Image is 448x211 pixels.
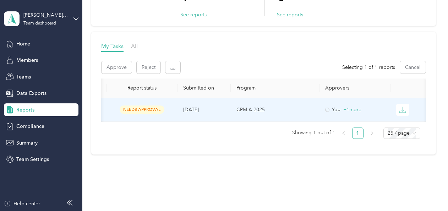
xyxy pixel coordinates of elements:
[112,85,172,91] span: Report status
[16,106,34,114] span: Reports
[343,107,361,113] span: + 1 more
[342,64,395,71] span: Selecting 1 of 1 reports
[388,128,416,139] span: 25 / page
[23,21,56,26] div: Team dashboard
[353,128,363,139] a: 1
[16,156,49,163] span: Team Settings
[131,43,138,49] span: All
[277,11,303,18] button: See reports
[292,128,335,138] span: Showing 1 out of 1
[231,98,319,122] td: CPM A 2025
[319,79,390,98] th: Approvers
[236,106,314,114] p: CPM A 2025
[23,11,68,19] div: [PERSON_NAME][EMAIL_ADDRESS][PERSON_NAME][DOMAIN_NAME]
[16,40,30,48] span: Home
[183,107,199,113] span: [DATE]
[180,11,207,18] button: See reports
[352,128,364,139] li: 1
[16,90,47,97] span: Data Exports
[383,128,420,139] div: Page Size
[338,128,349,139] li: Previous Page
[370,131,374,135] span: right
[342,131,346,135] span: left
[231,79,319,98] th: Program
[16,139,38,147] span: Summary
[16,123,44,130] span: Compliance
[338,128,349,139] button: left
[16,73,31,81] span: Teams
[366,128,378,139] li: Next Page
[102,61,132,74] button: Approve
[400,61,426,74] button: Cancel
[120,105,164,114] span: needs approval
[366,128,378,139] button: right
[4,200,40,207] button: Help center
[325,106,385,114] div: You
[101,43,124,49] span: My Tasks
[177,79,231,98] th: Submitted on
[137,61,160,74] button: Reject
[408,171,448,211] iframe: Everlance-gr Chat Button Frame
[16,56,38,64] span: Members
